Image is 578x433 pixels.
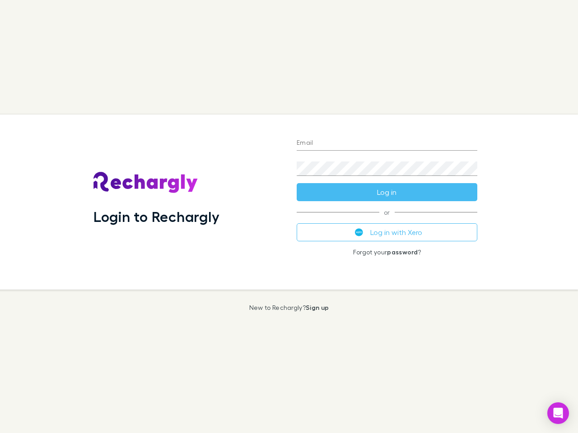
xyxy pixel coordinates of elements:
button: Log in with Xero [297,223,477,241]
a: password [387,248,418,256]
p: New to Rechargly? [249,304,329,311]
img: Xero's logo [355,228,363,236]
img: Rechargly's Logo [93,172,198,193]
a: Sign up [306,304,329,311]
button: Log in [297,183,477,201]
h1: Login to Rechargly [93,208,219,225]
p: Forgot your ? [297,249,477,256]
div: Open Intercom Messenger [547,402,569,424]
span: or [297,212,477,212]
